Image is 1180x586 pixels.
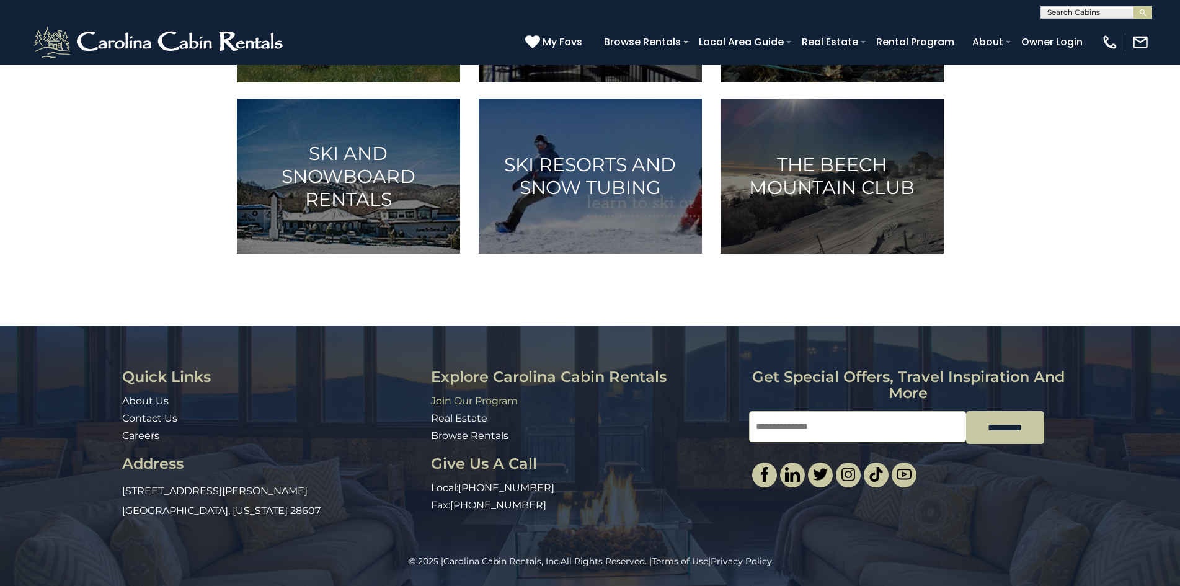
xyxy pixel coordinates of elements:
h3: Ski Resorts and Snow Tubing [494,153,686,199]
p: [STREET_ADDRESS][PERSON_NAME] [GEOGRAPHIC_DATA], [US_STATE] 28607 [122,481,422,521]
a: About Us [122,395,169,407]
p: Fax: [431,499,740,513]
a: [PHONE_NUMBER] [458,482,554,494]
p: All Rights Reserved. | | [28,555,1152,567]
h3: Address [122,456,422,472]
a: Real Estate [431,412,487,424]
a: Carolina Cabin Rentals, Inc. [443,556,561,567]
img: mail-regular-white.png [1132,33,1149,51]
h3: Give Us A Call [431,456,740,472]
a: Browse Rentals [431,430,508,442]
img: White-1-2.png [31,24,288,61]
h3: Get special offers, travel inspiration and more [749,369,1067,402]
a: Browse Rentals [598,31,687,53]
a: Careers [122,430,159,442]
img: instagram-single.svg [841,467,856,482]
p: Local: [431,481,740,495]
h3: The Beech Mountain Club [736,153,928,199]
img: twitter-single.svg [813,467,828,482]
a: Terms of Use [652,556,708,567]
a: Local Area Guide [693,31,790,53]
a: Ski Resorts and Snow Tubing [479,99,702,254]
span: © 2025 | [409,556,561,567]
h3: Quick Links [122,369,422,385]
img: facebook-single.svg [757,467,772,482]
a: My Favs [525,34,585,50]
a: Real Estate [796,31,864,53]
a: The Beech Mountain Club [721,99,944,254]
a: Ski and Snowboard Rentals [237,99,460,254]
span: My Favs [543,34,582,50]
h3: Ski and Snowboard Rentals [252,142,445,211]
a: Join Our Program [431,395,518,407]
a: About [966,31,1009,53]
img: youtube-light.svg [897,467,912,482]
a: Privacy Policy [711,556,772,567]
img: tiktok.svg [869,467,884,482]
a: [PHONE_NUMBER] [450,499,546,511]
a: Rental Program [870,31,960,53]
img: linkedin-single.svg [785,467,800,482]
img: phone-regular-white.png [1101,33,1119,51]
a: Owner Login [1015,31,1089,53]
h3: Explore Carolina Cabin Rentals [431,369,740,385]
a: Contact Us [122,412,177,424]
